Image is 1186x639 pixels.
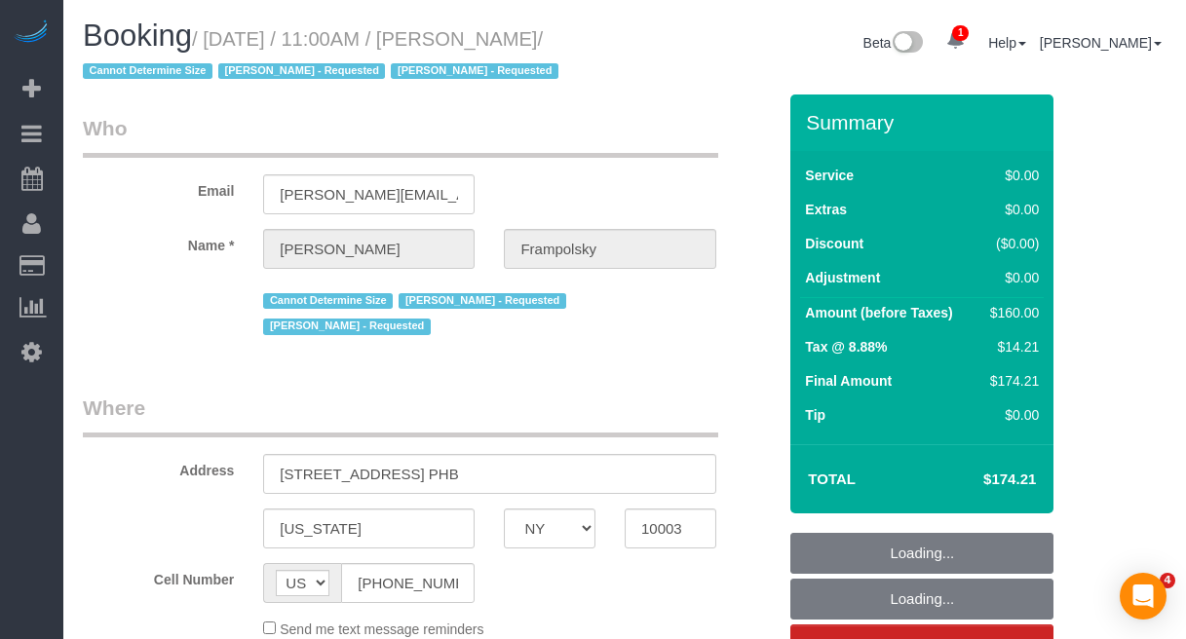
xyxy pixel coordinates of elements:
span: [PERSON_NAME] - Requested [399,293,565,309]
label: Cell Number [68,563,249,589]
label: Amount (before Taxes) [805,303,952,322]
input: First Name [263,229,475,269]
img: Automaid Logo [12,19,51,47]
strong: Total [808,470,856,487]
img: New interface [891,31,923,56]
label: Email [68,174,249,201]
label: Name * [68,229,249,255]
label: Discount [805,234,863,253]
div: $174.21 [982,371,1039,391]
div: $0.00 [982,405,1039,425]
a: 1 [937,19,975,62]
legend: Who [83,114,718,158]
div: $160.00 [982,303,1039,322]
div: Open Intercom Messenger [1120,573,1167,620]
label: Tip [805,405,825,425]
span: [PERSON_NAME] - Requested [391,63,557,79]
div: $0.00 [982,268,1039,287]
div: ($0.00) [982,234,1039,253]
div: $14.21 [982,337,1039,357]
label: Tax @ 8.88% [805,337,887,357]
span: Send me text message reminders [280,621,483,637]
span: Cannot Determine Size [263,293,393,309]
a: Beta [863,35,924,51]
span: Booking [83,19,192,53]
label: Final Amount [805,371,892,391]
h3: Summary [806,111,1044,133]
span: 4 [1160,573,1175,588]
label: Service [805,166,854,185]
input: City [263,508,475,548]
span: [PERSON_NAME] - Requested [263,319,430,334]
a: Help [988,35,1026,51]
label: Adjustment [805,268,880,287]
small: / [DATE] / 11:00AM / [PERSON_NAME] [83,28,564,83]
input: Zip Code [625,508,716,548]
h4: $174.21 [925,471,1036,488]
label: Extras [805,200,847,219]
span: Cannot Determine Size [83,63,212,79]
span: 1 [952,25,969,41]
span: [PERSON_NAME] - Requested [218,63,385,79]
div: $0.00 [982,166,1039,185]
a: [PERSON_NAME] [1040,35,1162,51]
label: Address [68,454,249,480]
input: Last Name [504,229,715,269]
div: $0.00 [982,200,1039,219]
input: Email [263,174,475,214]
input: Cell Number [341,563,475,603]
legend: Where [83,394,718,437]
